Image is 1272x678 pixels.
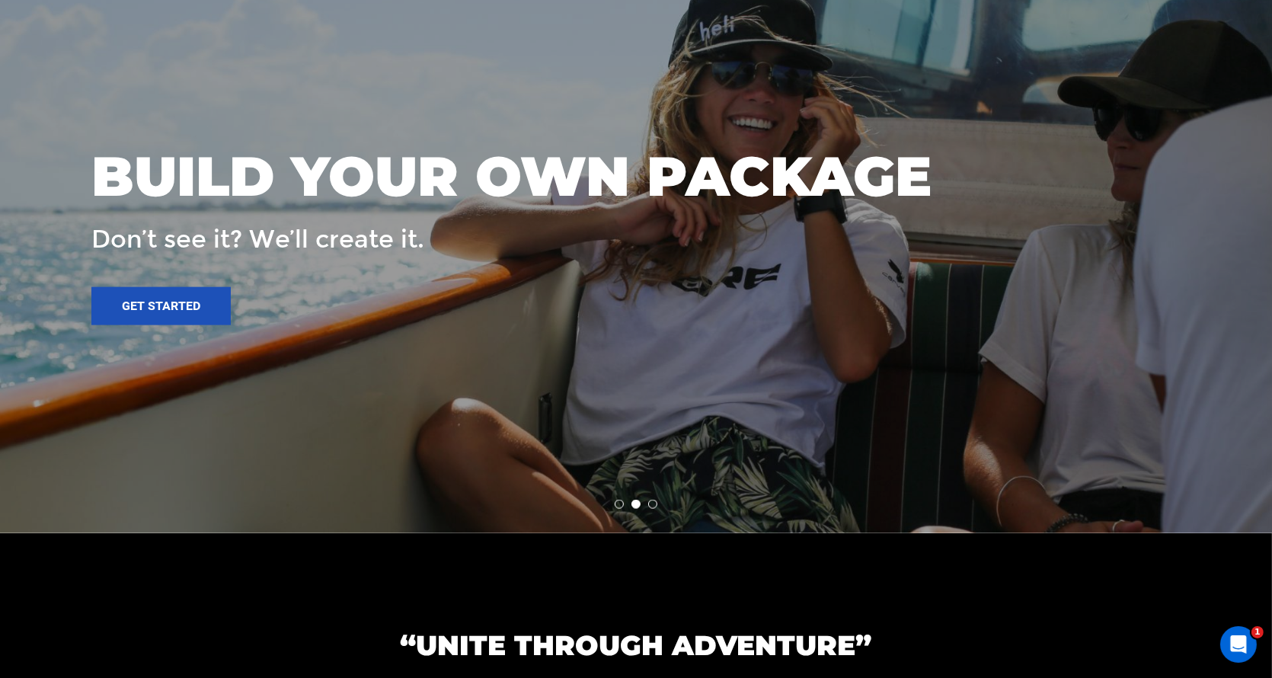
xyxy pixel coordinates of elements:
[91,222,932,257] p: Don’t see it? We’ll create it.
[1220,626,1257,663] iframe: Intercom live chat
[1251,626,1264,638] span: 1
[191,625,1082,666] div: “UNITE THROUGH ADVENTURE”
[91,287,231,325] a: Get started
[91,146,932,206] h3: BUILD YOUR OWN PACKAGE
